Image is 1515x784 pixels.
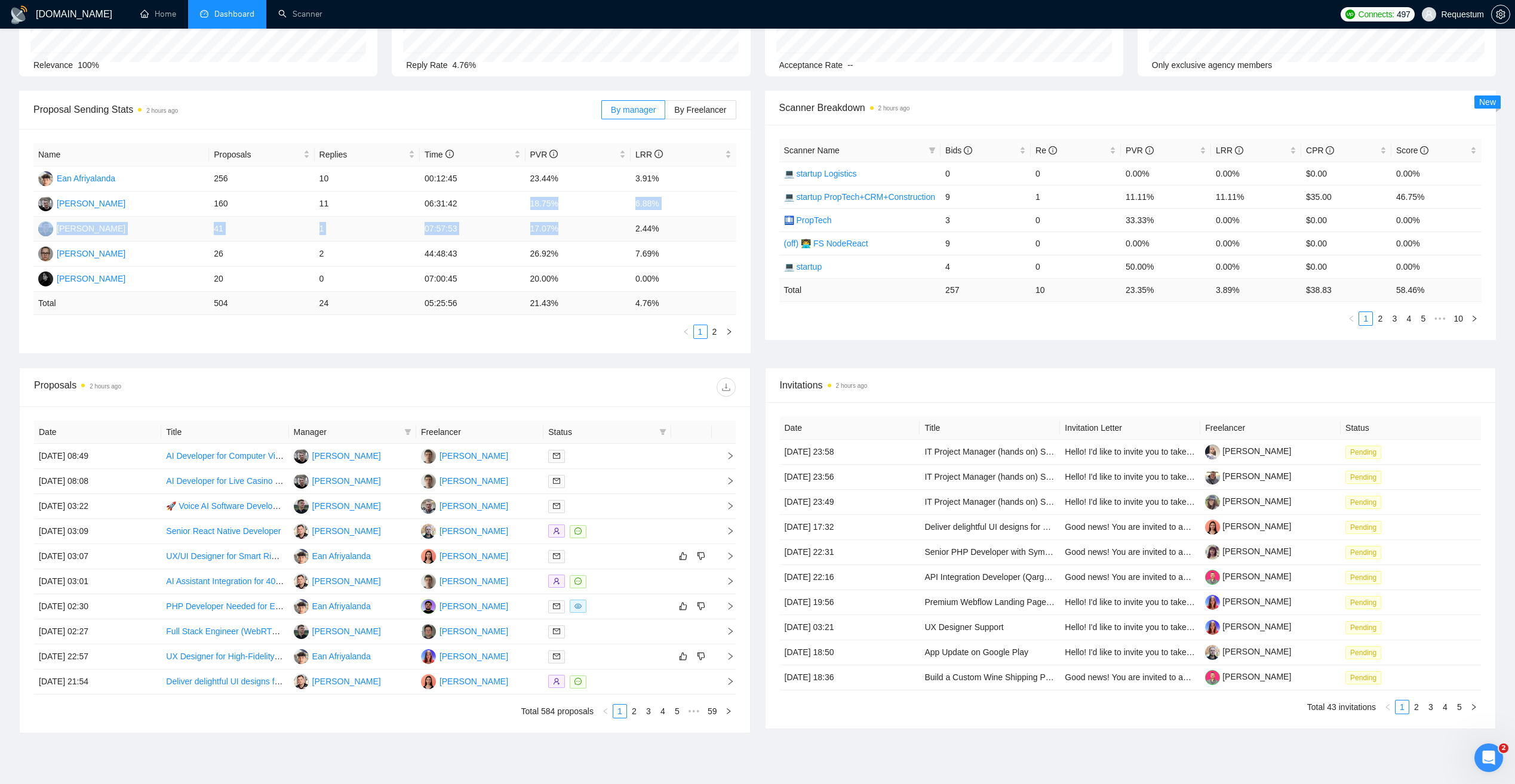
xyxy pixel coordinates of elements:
[214,9,254,19] span: Dashboard
[166,451,414,461] a: AI Developer for Computer Vision Shelf Inventory Counting System
[38,198,125,208] a: VL[PERSON_NAME]
[1205,471,1291,481] a: [PERSON_NAME]
[421,524,436,539] img: DB
[1345,646,1381,659] span: Pending
[1345,596,1381,609] span: Pending
[402,423,414,441] span: filter
[1345,647,1386,657] a: Pending
[1205,670,1220,685] img: c1eXUdwHc_WaOcbpPFtMJupqop6zdMumv1o7qBBEoYRQ7Y2b-PMuosOa1Pnj0gGm9V
[166,652,349,661] a: UX Designer for High-Fidelity Web App Prototype
[1205,595,1220,610] img: c1o0rOVReXCKi1bnQSsgHbaWbvfM_HSxWVsvTMtH2C50utd8VeU_52zlHuo4ie9fkT
[294,474,309,489] img: VL
[421,576,508,585] a: VS[PERSON_NAME]
[420,166,525,192] td: 00:12:45
[1424,700,1437,714] a: 3
[209,192,314,217] td: 160
[294,649,309,664] img: EA
[676,649,690,663] button: like
[1205,545,1220,560] img: c1r46FZWDF272hwS8y35vKh3TA0foOzbJmjbqYnhBo2rDWZqajwuat7Ex5rHv6Qmc8
[421,599,436,614] img: IZ
[294,626,381,635] a: AS[PERSON_NAME]
[553,628,560,635] span: mail
[57,222,125,235] div: [PERSON_NAME]
[679,601,687,611] span: like
[200,10,208,18] span: dashboard
[166,551,402,561] a: UX/UI Designer for Smart Ring Wellness App (Figma Prototype)
[425,150,453,159] span: Time
[1388,312,1401,325] a: 3
[294,449,309,464] img: VL
[319,148,406,161] span: Replies
[440,575,508,588] div: [PERSON_NAME]
[1396,146,1428,155] span: Score
[38,173,115,183] a: EAEan Afriyalanda
[440,449,508,462] div: [PERSON_NAME]
[779,60,843,70] span: Acceptance Rate
[1121,185,1211,208] td: 11.11%
[704,705,721,718] a: 59
[294,601,371,610] a: EAEan Afriyalanda
[57,197,125,210] div: [PERSON_NAME]
[924,447,1258,456] a: IT Project Manager (hands on) Social Media Platform Algorithms Backend Frontend UI/UX
[526,166,631,192] td: 23.44%
[294,524,309,539] img: RK
[146,107,178,114] time: 2 hours ago
[1301,162,1391,185] td: $0.00
[1049,146,1057,155] span: info-circle
[312,675,381,688] div: [PERSON_NAME]
[78,60,99,70] span: 100%
[38,273,125,283] a: AK[PERSON_NAME]
[1345,497,1386,507] a: Pending
[878,105,910,112] time: 2 hours ago
[294,574,309,589] img: RK
[722,325,736,339] li: Next Page
[1387,311,1402,326] li: 3
[642,705,655,718] a: 3
[670,704,684,718] li: 5
[708,325,721,338] a: 2
[1235,146,1243,155] span: info-circle
[166,501,459,511] a: 🚀 Voice AI Software Developer Needed – Build Agency & Customer Interfaces
[38,221,53,236] img: AS
[694,649,708,663] button: dislike
[679,551,687,561] span: like
[404,428,411,436] span: filter
[674,105,726,115] span: By Freelancer
[924,547,1129,557] a: Senior PHP Developer with Symfony Expertise Needed
[924,472,1258,481] a: IT Project Manager (hands on) Social Media Platform Algorithms Backend Frontend UI/UX
[1420,146,1428,155] span: info-circle
[294,501,381,510] a: AS[PERSON_NAME]
[440,600,508,613] div: [PERSON_NAME]
[1396,700,1409,714] a: 1
[294,674,309,689] img: RK
[1499,743,1508,753] span: 2
[924,672,1256,682] a: Build a Custom Wine Shipping Platform: API Integrations + Unified UI (Alcohol Fulfillment)
[1345,597,1386,607] a: Pending
[1471,315,1478,322] span: right
[1205,495,1220,510] img: c1dXVIGPd-0L_jMNWxERsxYOoCRuvx4cnblj3KswycGlexsY2Efi8yzTWWIwJ-bvmP
[684,704,703,718] span: •••
[679,652,687,661] span: like
[315,166,420,192] td: 10
[784,262,822,271] a: 💻 startup
[421,449,436,464] img: VS
[166,526,281,536] a: Senior React Native Developer
[784,169,857,178] a: 💻 startup Logistics
[1467,700,1481,714] button: right
[924,647,1028,657] a: App Update on Google Play
[315,143,420,166] th: Replies
[1359,311,1373,326] li: 1
[1121,162,1211,185] td: 0.00%
[924,497,1258,507] a: IT Project Manager (hands on) Social Media Platform Algorithms Backend Frontend UI/UX
[420,192,525,217] td: 06:31:42
[1205,622,1291,631] a: [PERSON_NAME]
[421,476,508,485] a: VS[PERSON_NAME]
[1306,146,1334,155] span: CPR
[549,150,558,158] span: info-circle
[611,105,656,115] span: By manager
[656,705,669,718] a: 4
[1205,521,1291,531] a: [PERSON_NAME]
[57,272,125,285] div: [PERSON_NAME]
[33,102,601,117] span: Proposal Sending Stats
[1416,312,1430,325] a: 5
